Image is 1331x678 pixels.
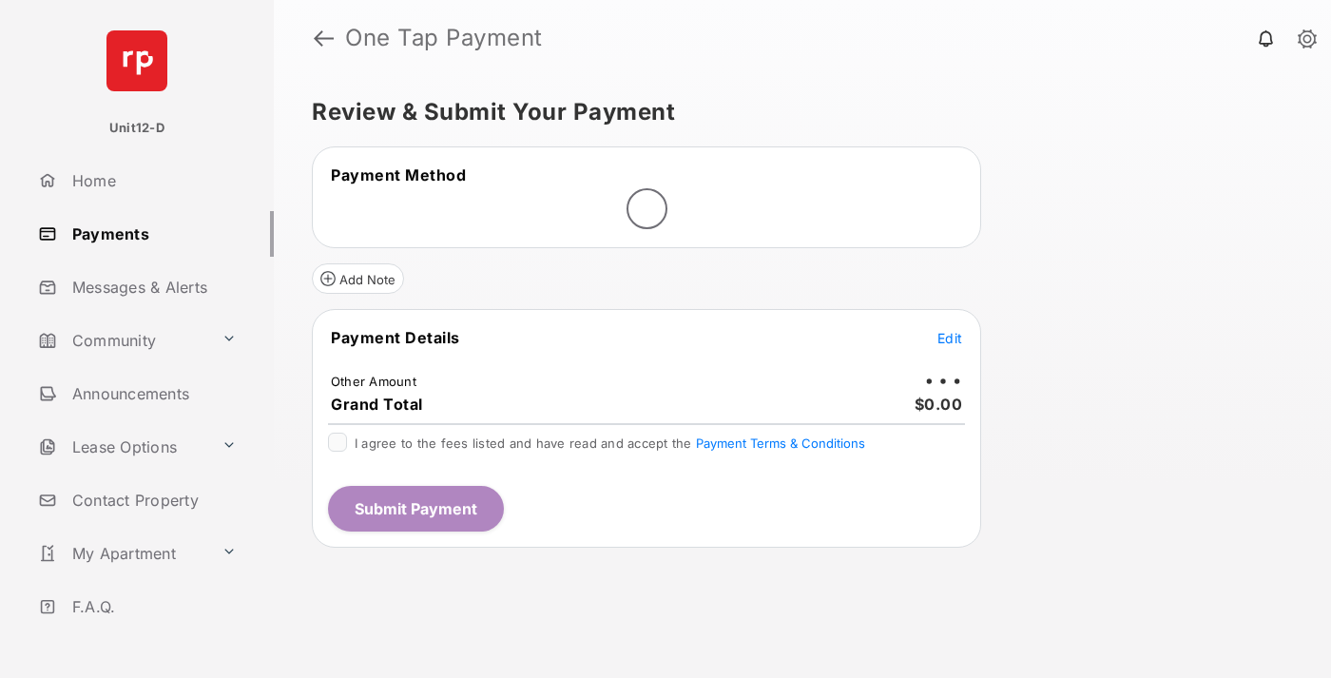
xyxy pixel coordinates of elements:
a: Payments [30,211,274,257]
strong: One Tap Payment [345,27,543,49]
button: Edit [937,328,962,347]
a: Messages & Alerts [30,264,274,310]
span: $0.00 [915,395,963,414]
span: Payment Method [331,165,466,184]
p: Unit12-D [109,119,164,138]
a: Community [30,318,214,363]
a: My Apartment [30,531,214,576]
td: Other Amount [330,373,417,390]
span: Edit [937,330,962,346]
a: Announcements [30,371,274,416]
a: Home [30,158,274,203]
a: Contact Property [30,477,274,523]
span: Payment Details [331,328,460,347]
h5: Review & Submit Your Payment [312,101,1278,124]
a: F.A.Q. [30,584,274,630]
button: Submit Payment [328,486,504,532]
span: Grand Total [331,395,423,414]
img: svg+xml;base64,PHN2ZyB4bWxucz0iaHR0cDovL3d3dy53My5vcmcvMjAwMC9zdmciIHdpZHRoPSI2NCIgaGVpZ2h0PSI2NC... [106,30,167,91]
span: I agree to the fees listed and have read and accept the [355,436,865,451]
button: I agree to the fees listed and have read and accept the [696,436,865,451]
button: Add Note [312,263,404,294]
a: Lease Options [30,424,214,470]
